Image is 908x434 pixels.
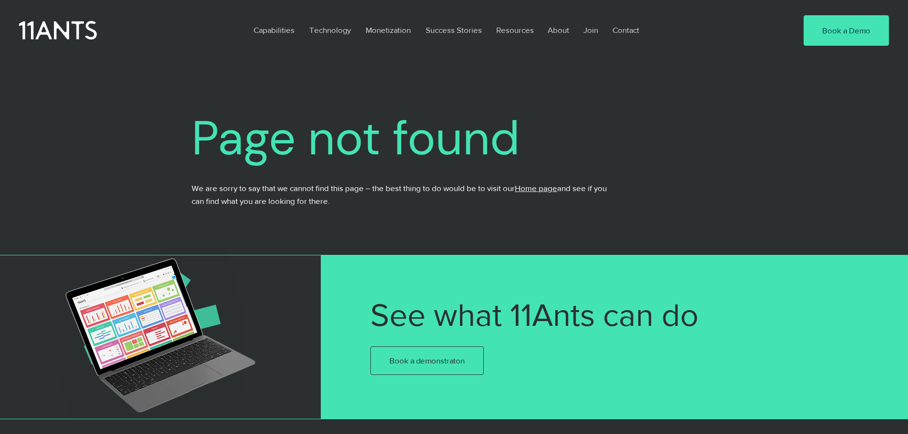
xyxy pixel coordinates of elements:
[418,19,489,41] a: Success Stories
[579,19,603,41] p: Join
[489,19,541,41] a: Resources
[192,183,607,205] span: We are sorry to say that we cannot find this page – the best thing to do would be to visit our an...
[822,25,870,36] span: Book a Demo
[576,19,605,41] a: Join
[515,183,557,192] a: Home page
[491,19,539,41] p: Resources
[541,19,576,41] a: About
[370,346,484,375] a: Book a demonstraton
[358,19,418,41] a: Monetization
[370,297,699,332] span: See what 11Ants can do
[543,19,574,41] p: About
[302,19,358,41] a: Technology
[246,19,302,41] a: Capabilities
[246,19,775,41] nav: Site
[421,19,487,41] p: Success Stories
[608,19,644,41] p: Contact
[804,15,889,46] a: Book a Demo
[249,19,299,41] p: Capabilities
[389,355,465,366] span: Book a demonstraton
[361,19,416,41] p: Monetization
[192,110,641,167] h2: Page not found
[605,19,647,41] a: Contact
[305,19,356,41] p: Technology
